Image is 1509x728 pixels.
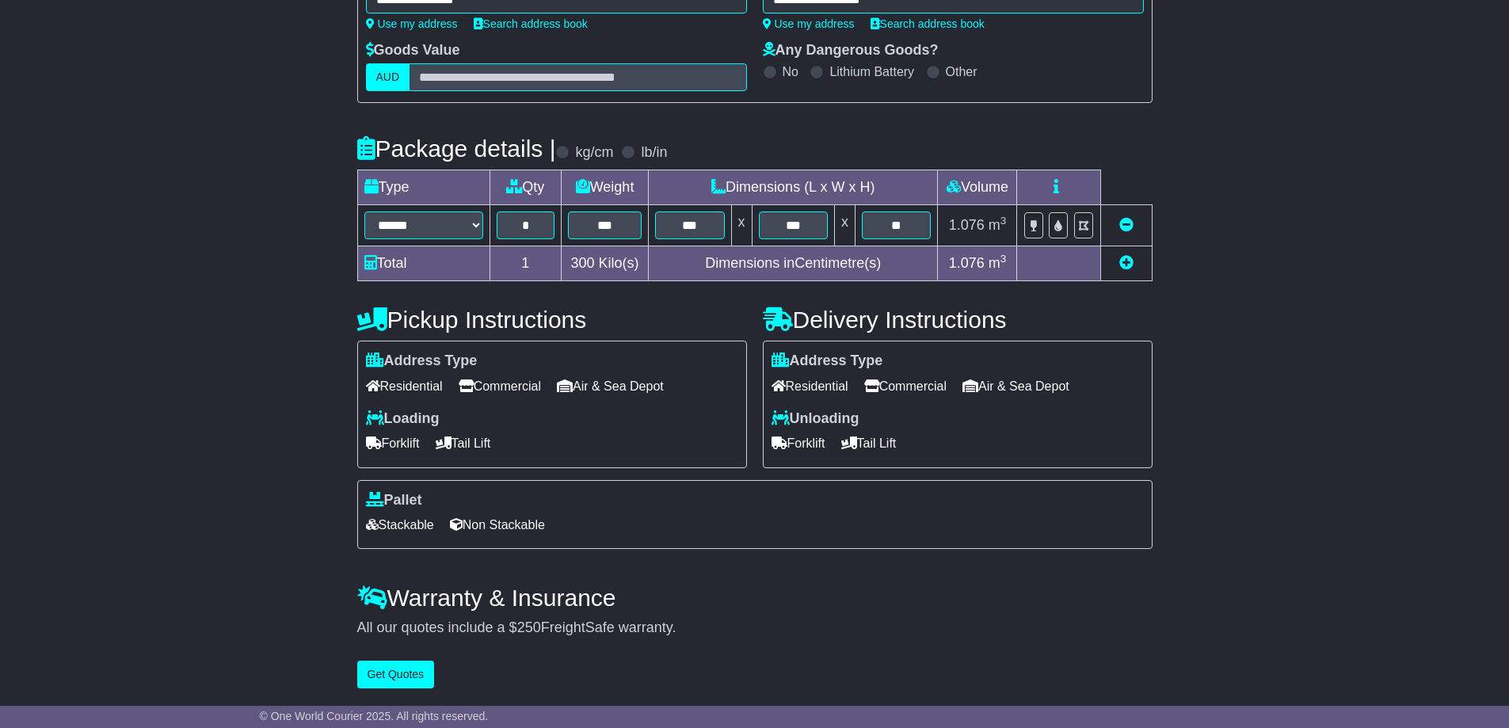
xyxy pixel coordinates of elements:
[571,255,595,271] span: 300
[366,492,422,509] label: Pallet
[474,17,588,30] a: Search address book
[649,246,938,281] td: Dimensions in Centimetre(s)
[763,42,939,59] label: Any Dangerous Goods?
[357,135,556,162] h4: Package details |
[841,431,897,455] span: Tail Lift
[989,217,1007,233] span: m
[864,374,947,398] span: Commercial
[366,374,443,398] span: Residential
[517,619,541,635] span: 250
[1119,217,1134,233] a: Remove this item
[459,374,541,398] span: Commercial
[357,619,1153,637] div: All our quotes include a $ FreightSafe warranty.
[641,144,667,162] label: lb/in
[763,307,1153,333] h4: Delivery Instructions
[763,17,855,30] a: Use my address
[829,64,914,79] label: Lithium Battery
[366,42,460,59] label: Goods Value
[562,246,649,281] td: Kilo(s)
[366,513,434,537] span: Stackable
[436,431,491,455] span: Tail Lift
[938,170,1017,205] td: Volume
[450,513,545,537] span: Non Stackable
[871,17,985,30] a: Search address book
[260,710,489,722] span: © One World Courier 2025. All rights reserved.
[946,64,977,79] label: Other
[1000,215,1007,227] sup: 3
[575,144,613,162] label: kg/cm
[366,17,458,30] a: Use my address
[357,307,747,333] h4: Pickup Instructions
[357,661,435,688] button: Get Quotes
[834,205,855,246] td: x
[357,585,1153,611] h4: Warranty & Insurance
[557,374,664,398] span: Air & Sea Depot
[989,255,1007,271] span: m
[772,410,859,428] label: Unloading
[731,205,752,246] td: x
[783,64,798,79] label: No
[772,431,825,455] span: Forklift
[366,353,478,370] label: Address Type
[562,170,649,205] td: Weight
[366,410,440,428] label: Loading
[490,246,562,281] td: 1
[357,170,490,205] td: Type
[949,255,985,271] span: 1.076
[366,63,410,91] label: AUD
[1000,253,1007,265] sup: 3
[649,170,938,205] td: Dimensions (L x W x H)
[1119,255,1134,271] a: Add new item
[357,246,490,281] td: Total
[772,374,848,398] span: Residential
[772,353,883,370] label: Address Type
[962,374,1069,398] span: Air & Sea Depot
[366,431,420,455] span: Forklift
[490,170,562,205] td: Qty
[949,217,985,233] span: 1.076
